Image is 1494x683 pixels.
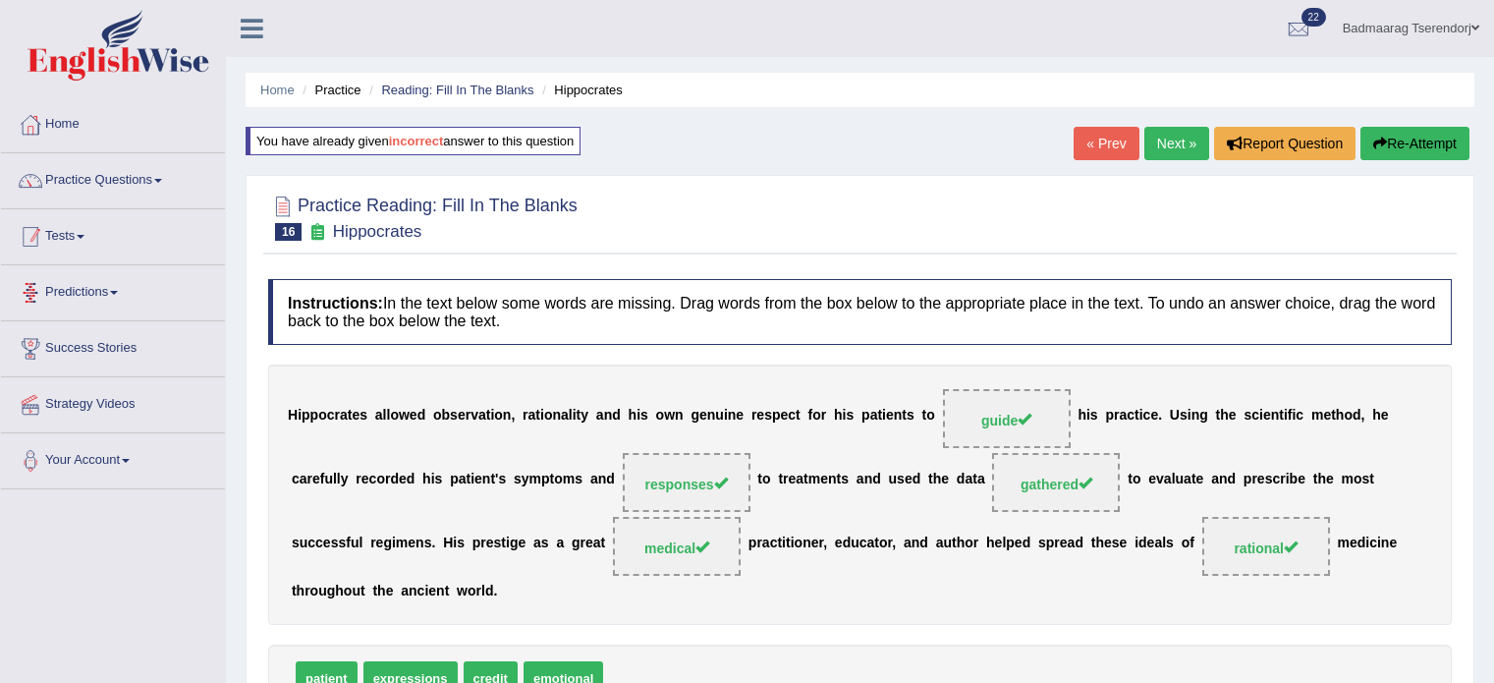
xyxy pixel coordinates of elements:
[337,472,341,487] b: l
[590,472,598,487] b: a
[877,408,882,424] b: t
[529,472,541,487] b: m
[1298,472,1305,487] b: e
[596,408,604,424] b: a
[346,536,351,551] b: f
[552,408,561,424] b: n
[1220,408,1229,424] b: h
[480,536,485,551] b: r
[1172,472,1176,487] b: l
[1360,127,1469,160] button: Re-Attempt
[585,536,593,551] b: e
[318,408,327,424] b: o
[728,408,737,424] b: n
[478,408,486,424] b: a
[1344,408,1353,424] b: o
[977,472,985,487] b: a
[843,408,847,424] b: i
[707,408,716,424] b: n
[466,472,470,487] b: t
[1188,408,1191,424] b: i
[781,408,789,424] b: e
[656,408,665,424] b: o
[1144,127,1209,160] a: Next »
[736,408,744,424] b: e
[1317,472,1326,487] b: h
[864,472,873,487] b: n
[482,472,491,487] b: n
[457,536,465,551] b: s
[872,472,881,487] b: d
[756,536,761,551] b: r
[1214,127,1356,160] button: Report Question
[435,472,443,487] b: s
[724,408,728,424] b: i
[376,472,385,487] b: o
[1,433,225,483] a: Your Account
[1251,472,1256,487] b: r
[820,472,828,487] b: e
[541,536,549,551] b: s
[1,265,225,314] a: Predictions
[298,408,302,424] b: i
[1326,472,1334,487] b: e
[748,536,757,551] b: p
[376,536,384,551] b: e
[782,536,786,551] b: i
[1272,472,1280,487] b: c
[385,472,390,487] b: r
[503,408,512,424] b: n
[841,472,849,487] b: s
[675,408,684,424] b: n
[302,408,310,424] b: p
[770,536,778,551] b: c
[1127,408,1134,424] b: c
[629,408,637,424] b: h
[359,536,362,551] b: l
[431,472,435,487] b: i
[1229,408,1237,424] b: e
[764,408,772,424] b: s
[528,408,536,424] b: a
[1105,408,1114,424] b: p
[803,472,808,487] b: t
[928,472,933,487] b: t
[268,279,1452,345] h4: In the text below some words are missing. Drag words from the box below to the appropriate place ...
[902,408,907,424] b: t
[1148,472,1156,487] b: e
[369,472,377,487] b: c
[486,408,491,424] b: t
[494,408,503,424] b: o
[1090,408,1098,424] b: s
[333,472,337,487] b: l
[1,153,225,202] a: Practice Questions
[1216,408,1221,424] b: t
[835,536,843,551] b: e
[498,472,506,487] b: s
[965,472,972,487] b: a
[540,408,544,424] b: i
[834,408,843,424] b: h
[1381,408,1389,424] b: e
[340,408,348,424] b: a
[292,536,300,551] b: s
[399,408,410,424] b: w
[623,453,750,512] span: Drop target
[1228,472,1237,487] b: d
[577,408,581,424] b: t
[490,472,495,487] b: t
[783,472,788,487] b: r
[897,472,905,487] b: s
[1176,472,1185,487] b: u
[288,408,298,424] b: H
[356,472,360,487] b: r
[360,408,367,424] b: s
[450,408,458,424] b: s
[601,536,606,551] b: t
[556,536,564,551] b: a
[575,472,582,487] b: s
[843,536,852,551] b: d
[1323,408,1331,424] b: e
[306,223,327,242] small: Exam occurring question
[941,472,949,487] b: e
